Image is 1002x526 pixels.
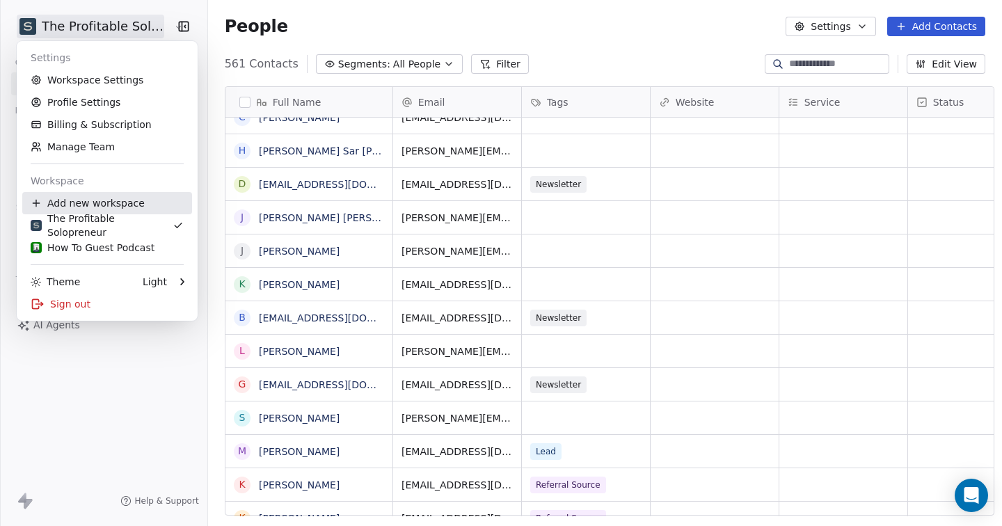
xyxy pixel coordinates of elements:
div: How To Guest Podcast [31,241,154,255]
div: Theme [31,275,80,289]
img: box-mockup-3.png [31,242,42,253]
div: The Profitable Solopreneur [31,212,173,239]
a: Billing & Subscription [22,113,192,136]
a: Profile Settings [22,91,192,113]
div: Light [143,275,167,289]
div: Settings [22,47,192,69]
a: Manage Team [22,136,192,158]
div: Workspace [22,170,192,192]
a: Workspace Settings [22,69,192,91]
img: S.png [31,220,42,231]
div: Sign out [22,293,192,315]
div: Add new workspace [22,192,192,214]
